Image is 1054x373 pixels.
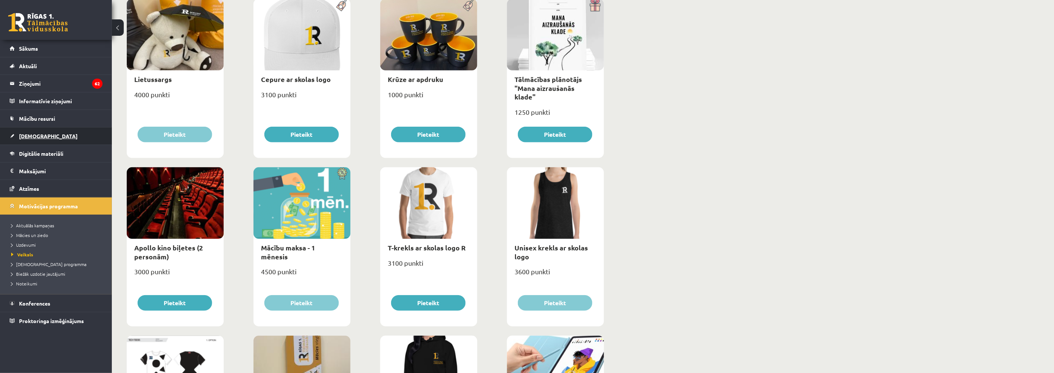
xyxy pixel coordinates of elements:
[254,265,350,284] div: 4500 punkti
[261,75,331,83] a: Cepure ar skolas logo
[19,92,103,110] legend: Informatīvie ziņojumi
[92,79,103,89] i: 62
[127,265,224,284] div: 3000 punkti
[10,145,103,162] a: Digitālie materiāli
[19,115,55,122] span: Mācību resursi
[264,295,339,311] button: Pieteikt
[518,127,592,142] button: Pieteikt
[19,203,78,209] span: Motivācijas programma
[10,127,103,145] a: [DEMOGRAPHIC_DATA]
[19,63,37,69] span: Aktuāli
[11,222,54,228] span: Aktuālās kampaņas
[515,243,588,260] a: Unisex krekls ar skolas logo
[10,57,103,75] a: Aktuāli
[10,75,103,92] a: Ziņojumi62
[518,295,592,311] button: Pieteikt
[19,45,38,52] span: Sākums
[11,242,36,248] span: Uzdevumi
[138,127,212,142] button: Pieteikt
[388,75,443,83] a: Krūze ar apdruku
[254,88,350,107] div: 3100 punkti
[391,127,466,142] button: Pieteikt
[264,127,339,142] button: Pieteikt
[19,317,84,324] span: Proktoringa izmēģinājums
[380,88,477,107] div: 1000 punkti
[507,106,604,124] div: 1250 punkti
[11,261,86,267] span: [DEMOGRAPHIC_DATA] programma
[138,295,212,311] button: Pieteikt
[10,197,103,215] a: Motivācijas programma
[507,265,604,284] div: 3600 punkti
[391,295,466,311] button: Pieteikt
[134,243,203,260] a: Apollo kino biļetes (2 personām)
[261,243,315,260] a: Mācību maksa - 1 mēnesis
[19,185,39,192] span: Atzīmes
[19,75,103,92] legend: Ziņojumi
[10,110,103,127] a: Mācību resursi
[19,162,103,180] legend: Maksājumi
[8,13,68,32] a: Rīgas 1. Tālmācības vidusskola
[10,40,103,57] a: Sākums
[10,162,103,180] a: Maksājumi
[11,280,104,287] a: Noteikumi
[10,92,103,110] a: Informatīvie ziņojumi
[11,281,37,287] span: Noteikumi
[11,232,104,238] a: Mācies un ziedo
[11,261,104,268] a: [DEMOGRAPHIC_DATA] programma
[11,271,65,277] span: Biežāk uzdotie jautājumi
[11,251,104,258] a: Veikals
[10,180,103,197] a: Atzīmes
[11,271,104,277] a: Biežāk uzdotie jautājumi
[127,88,224,107] div: 4000 punkti
[515,75,582,101] a: Tālmācības plānotājs "Mana aizraušanās klade"
[11,232,48,238] span: Mācies un ziedo
[11,241,104,248] a: Uzdevumi
[380,257,477,275] div: 3100 punkti
[334,167,350,180] img: Atlaide
[388,243,466,252] a: T-krekls ar skolas logo R
[19,150,63,157] span: Digitālie materiāli
[10,312,103,329] a: Proktoringa izmēģinājums
[11,252,33,257] span: Veikals
[19,300,50,307] span: Konferences
[134,75,172,83] a: Lietussargs
[10,295,103,312] a: Konferences
[19,133,78,139] span: [DEMOGRAPHIC_DATA]
[11,222,104,229] a: Aktuālās kampaņas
